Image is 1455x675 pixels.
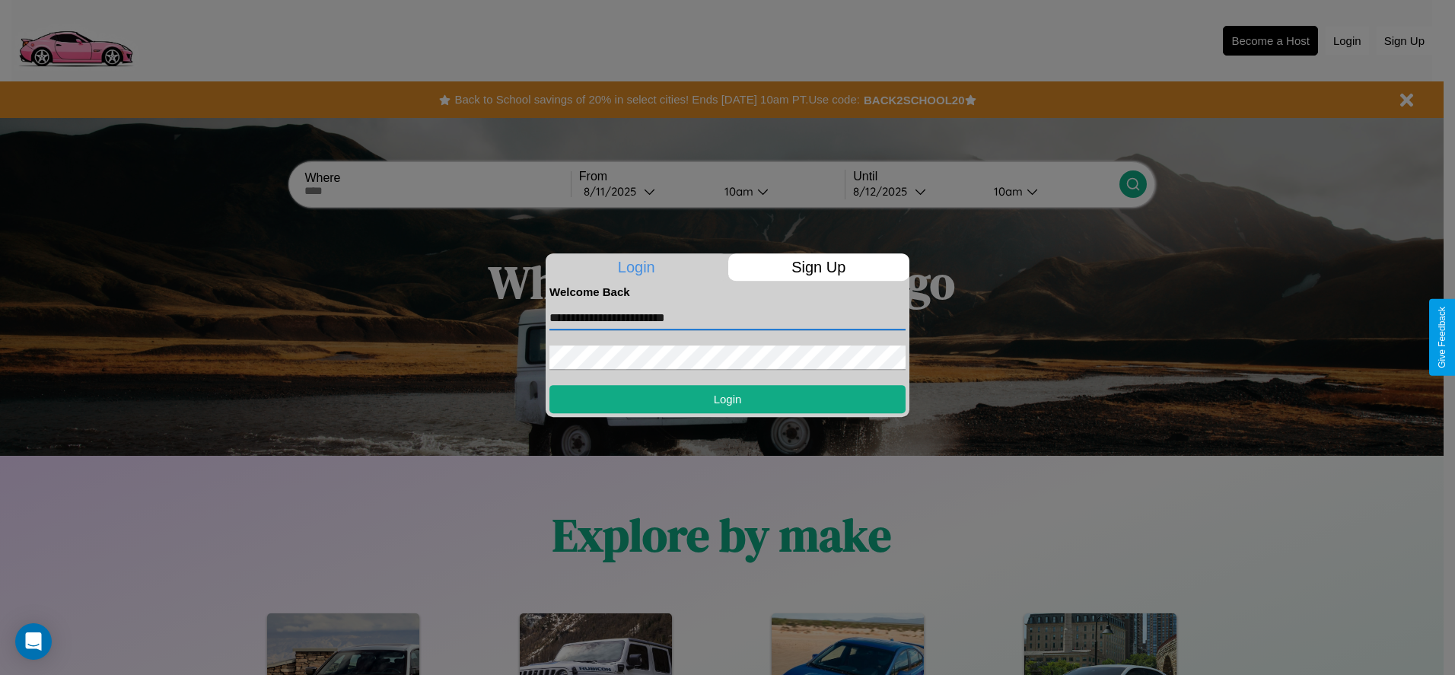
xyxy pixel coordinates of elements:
[549,285,906,298] h4: Welcome Back
[1437,307,1447,368] div: Give Feedback
[728,253,910,281] p: Sign Up
[549,385,906,413] button: Login
[546,253,727,281] p: Login
[15,623,52,660] div: Open Intercom Messenger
